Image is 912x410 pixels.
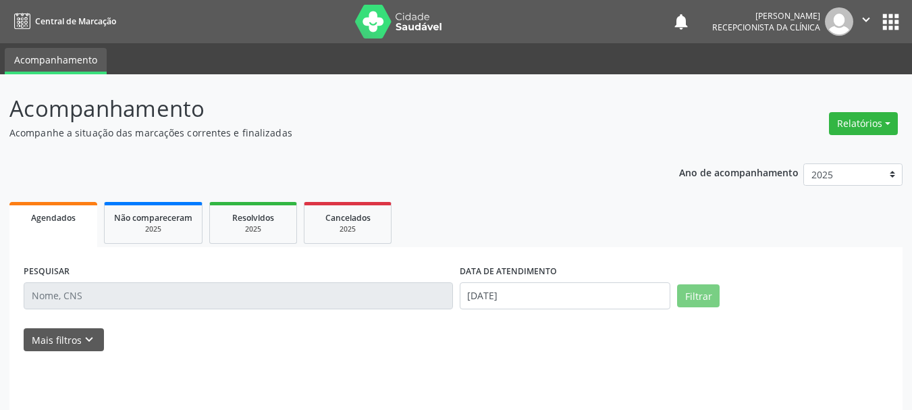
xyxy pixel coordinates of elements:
div: 2025 [314,224,381,234]
span: Central de Marcação [35,16,116,27]
p: Ano de acompanhamento [679,163,799,180]
a: Central de Marcação [9,10,116,32]
div: 2025 [219,224,287,234]
span: Não compareceram [114,212,192,224]
button: Relatórios [829,112,898,135]
div: 2025 [114,224,192,234]
button: Mais filtroskeyboard_arrow_down [24,328,104,352]
img: img [825,7,853,36]
label: PESQUISAR [24,261,70,282]
p: Acompanhamento [9,92,635,126]
a: Acompanhamento [5,48,107,74]
button:  [853,7,879,36]
span: Cancelados [325,212,371,224]
input: Nome, CNS [24,282,453,309]
span: Agendados [31,212,76,224]
i: keyboard_arrow_down [82,332,97,347]
span: Resolvidos [232,212,274,224]
button: Filtrar [677,284,720,307]
input: Selecione um intervalo [460,282,671,309]
label: DATA DE ATENDIMENTO [460,261,557,282]
span: Recepcionista da clínica [712,22,820,33]
button: notifications [672,12,691,31]
button: apps [879,10,903,34]
i:  [859,12,874,27]
div: [PERSON_NAME] [712,10,820,22]
p: Acompanhe a situação das marcações correntes e finalizadas [9,126,635,140]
